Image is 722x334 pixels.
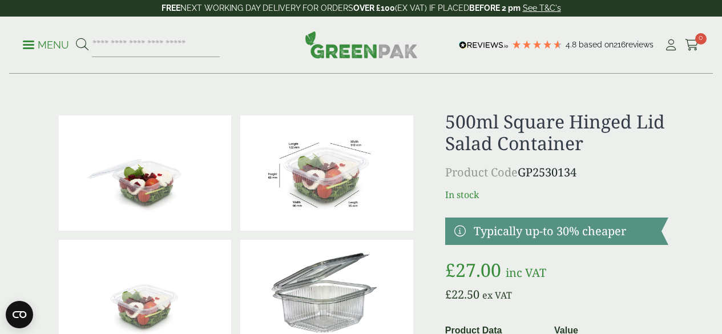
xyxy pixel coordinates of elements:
[511,39,563,50] div: 4.79 Stars
[482,289,512,301] span: ex VAT
[614,40,626,49] span: 216
[23,38,69,50] a: Menu
[6,301,33,328] button: Open CMP widget
[469,3,521,13] strong: BEFORE 2 pm
[579,40,614,49] span: Based on
[445,164,518,180] span: Product Code
[445,164,668,181] p: GP2530134
[445,257,501,282] bdi: 27.00
[566,40,579,49] span: 4.8
[162,3,180,13] strong: FREE
[23,38,69,52] p: Menu
[695,33,707,45] span: 0
[445,111,668,155] h1: 500ml Square Hinged Lid Salad Container
[626,40,654,49] span: reviews
[506,265,546,280] span: inc VAT
[445,188,668,202] p: In stock
[685,37,699,54] a: 0
[240,115,413,231] img: SaladBox_500
[459,41,509,49] img: REVIEWS.io
[445,257,455,282] span: £
[445,287,479,302] bdi: 22.50
[685,39,699,51] i: Cart
[305,31,418,58] img: GreenPak Supplies
[523,3,561,13] a: See T&C's
[445,287,451,302] span: £
[59,115,232,231] img: 500ml Square Hinged Salad Container Open
[664,39,678,51] i: My Account
[353,3,395,13] strong: OVER £100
